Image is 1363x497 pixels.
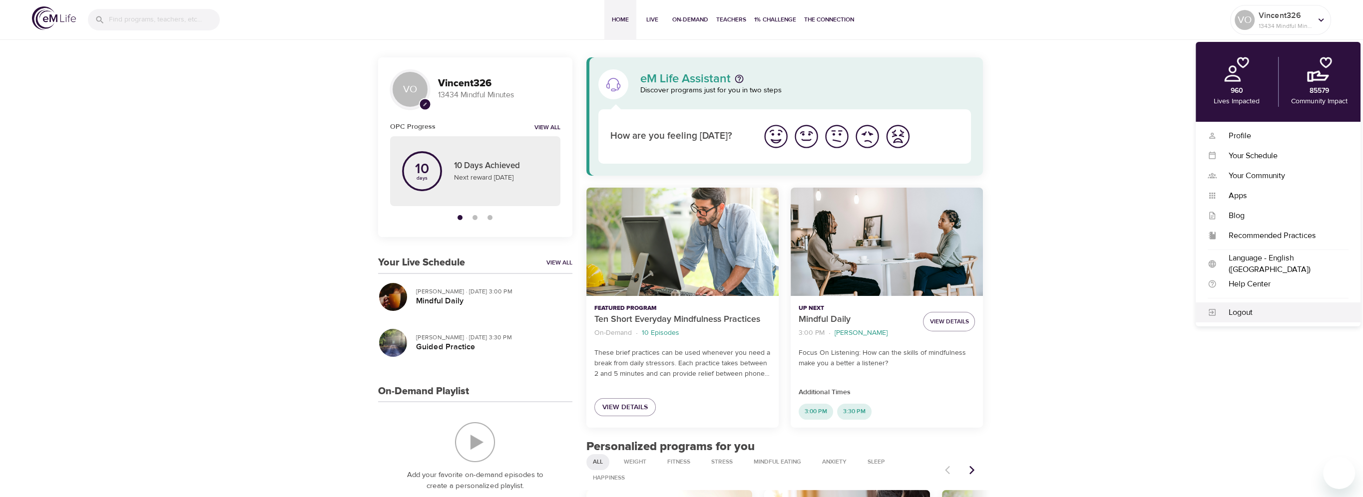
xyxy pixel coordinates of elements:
div: Apps [1217,190,1349,202]
span: Fitness [661,458,696,466]
span: On-Demand [672,14,708,25]
div: Help Center [1217,278,1349,290]
p: Up Next [799,304,915,313]
h5: Guided Practice [416,342,564,352]
li: · [829,326,831,340]
button: View Details [923,312,975,331]
img: personal.png [1224,57,1249,82]
button: I'm feeling great [761,121,791,152]
h2: Personalized programs for you [586,440,983,454]
p: Additional Times [799,387,975,398]
span: The Connection [804,14,854,25]
p: Discover programs just for you in two steps [640,85,971,96]
div: Weight [617,454,653,470]
span: View Details [929,316,968,327]
p: [PERSON_NAME] · [DATE] 3:00 PM [416,287,564,296]
div: Mindful Eating [747,454,808,470]
div: All [586,454,609,470]
p: 3:00 PM [799,328,825,338]
div: Anxiety [816,454,853,470]
p: Mindful Daily [799,313,915,326]
span: View Details [602,401,648,414]
p: Community Impact [1291,96,1348,107]
img: On-Demand Playlist [455,422,495,462]
p: 10 [415,162,429,176]
p: 13434 Mindful Minutes [1259,21,1312,30]
span: 3:30 PM [837,407,872,416]
input: Find programs, teachers, etc... [109,9,220,30]
div: Your Community [1217,170,1349,182]
h6: OPC Progress [390,121,436,132]
p: Featured Program [594,304,771,313]
h3: Vincent326 [438,78,560,89]
h3: Your Live Schedule [378,257,465,268]
nav: breadcrumb [799,326,915,340]
h3: On-Demand Playlist [378,386,469,397]
span: 1% Challenge [754,14,796,25]
p: On-Demand [594,328,632,338]
button: I'm feeling bad [852,121,883,152]
div: Sleep [861,454,892,470]
p: 10 Days Achieved [454,160,548,173]
p: days [415,176,429,180]
div: Language - English ([GEOGRAPHIC_DATA]) [1217,252,1349,275]
div: Recommended Practices [1217,230,1349,242]
span: Sleep [862,458,891,466]
span: Weight [618,458,652,466]
p: Next reward [DATE] [454,173,548,183]
img: eM Life Assistant [605,76,621,92]
span: All [587,458,609,466]
div: Happiness [586,470,631,486]
p: 10 Episodes [642,328,679,338]
img: bad [854,123,881,150]
span: Home [608,14,632,25]
p: Lives Impacted [1214,96,1260,107]
a: View All [546,258,572,267]
span: Anxiety [816,458,853,466]
button: I'm feeling worst [883,121,913,152]
span: Mindful Eating [748,458,807,466]
img: worst [884,123,911,150]
p: These brief practices can be used whenever you need a break from daily stressors. Each practice t... [594,348,771,379]
p: 960 [1231,86,1243,96]
div: Blog [1217,210,1349,222]
p: Ten Short Everyday Mindfulness Practices [594,313,771,326]
img: good [793,123,820,150]
li: · [636,326,638,340]
div: Profile [1217,130,1349,142]
span: Teachers [716,14,746,25]
div: Your Schedule [1217,150,1349,162]
button: Next items [961,459,983,481]
button: I'm feeling good [791,121,822,152]
img: community.png [1307,57,1332,82]
div: 3:00 PM [799,404,833,420]
div: Logout [1217,307,1349,318]
iframe: Button to launch messaging window [1323,457,1355,489]
div: Fitness [661,454,697,470]
p: 85579 [1310,86,1329,96]
span: Stress [705,458,739,466]
nav: breadcrumb [594,326,771,340]
span: Happiness [587,474,631,482]
p: Add your favorite on-demand episodes to create a personalized playlist. [398,470,552,492]
span: 3:00 PM [799,407,833,416]
a: View Details [594,398,656,417]
p: [PERSON_NAME] · [DATE] 3:30 PM [416,333,564,342]
a: View all notifications [534,124,560,132]
p: Focus On Listening: How can the skills of mindfulness make you a better a listener? [799,348,975,369]
div: Stress [705,454,739,470]
img: logo [32,6,76,30]
p: Vincent326 [1259,9,1312,21]
div: 3:30 PM [837,404,872,420]
div: VO [390,69,430,109]
p: eM Life Assistant [640,73,731,85]
button: Ten Short Everyday Mindfulness Practices [586,188,779,296]
button: Mindful Daily [791,188,983,296]
p: 13434 Mindful Minutes [438,89,560,101]
img: great [762,123,790,150]
h5: Mindful Daily [416,296,564,306]
button: I'm feeling ok [822,121,852,152]
img: ok [823,123,851,150]
p: [PERSON_NAME] [835,328,888,338]
p: How are you feeling [DATE]? [610,129,749,144]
